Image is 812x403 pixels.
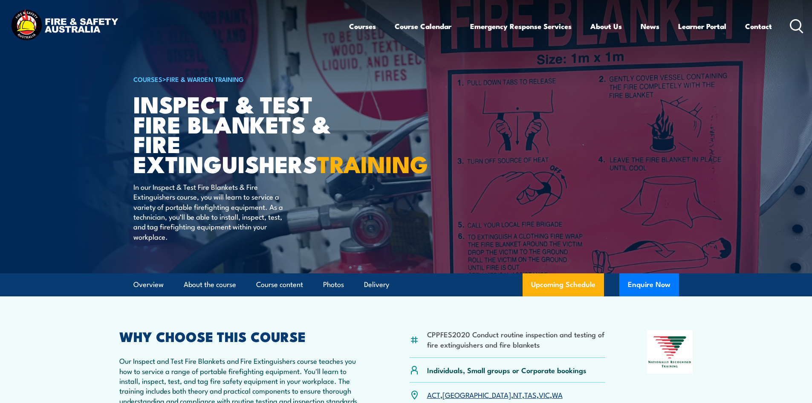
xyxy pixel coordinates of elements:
a: About Us [590,15,622,38]
button: Enquire Now [619,273,679,296]
a: [GEOGRAPHIC_DATA] [442,389,511,400]
a: Course Calendar [395,15,451,38]
a: About the course [184,273,236,296]
li: CPPFES2020 Conduct routine inspection and testing of fire extinguishers and fire blankets [427,329,606,349]
h1: Inspect & Test Fire Blankets & Fire Extinguishers [133,94,344,174]
a: Contact [745,15,772,38]
a: VIC [539,389,550,400]
h6: > [133,74,344,84]
a: Learner Portal [678,15,726,38]
a: Photos [323,273,344,296]
a: Courses [349,15,376,38]
a: WA [552,389,563,400]
strong: TRAINING [317,145,428,181]
a: COURSES [133,74,162,84]
h2: WHY CHOOSE THIS COURSE [119,330,368,342]
a: Upcoming Schedule [523,273,604,296]
a: Course content [256,273,303,296]
a: Fire & Warden Training [166,74,244,84]
p: In our Inspect & Test Fire Blankets & Fire Extinguishers course, you will learn to service a vari... [133,182,289,241]
a: NT [513,389,522,400]
a: ACT [427,389,440,400]
a: Overview [133,273,164,296]
a: Delivery [364,273,389,296]
p: Individuals, Small groups or Corporate bookings [427,365,587,375]
p: , , , , , [427,390,563,400]
img: Nationally Recognised Training logo. [647,330,693,374]
a: News [641,15,659,38]
a: Emergency Response Services [470,15,572,38]
a: TAS [524,389,537,400]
